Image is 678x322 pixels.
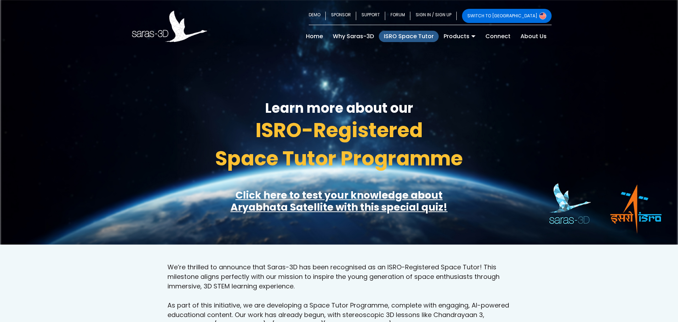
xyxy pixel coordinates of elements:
[215,145,463,172] span: Space Tutor Programme
[462,9,552,23] a: SWITCH TO [GEOGRAPHIC_DATA]
[326,9,356,23] a: SPONSOR
[539,12,546,19] img: Switch to USA
[356,9,385,23] a: SUPPORT
[480,31,515,42] a: Connect
[385,9,410,23] a: FORUM
[410,9,457,23] a: SIGN IN / SIGN UP
[132,11,207,42] img: Saras 3D
[379,31,439,42] a: ISRO Space Tutor
[230,188,448,214] a: Click here to test your knowledge aboutAryabhata Satellite with this special quiz!
[439,31,480,42] a: Products
[132,101,546,115] h3: Learn more about our
[515,31,552,42] a: About Us
[309,9,326,23] a: DEMO
[256,116,423,144] span: ISRO-Registered
[328,31,379,42] a: Why Saras-3D
[301,31,328,42] a: Home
